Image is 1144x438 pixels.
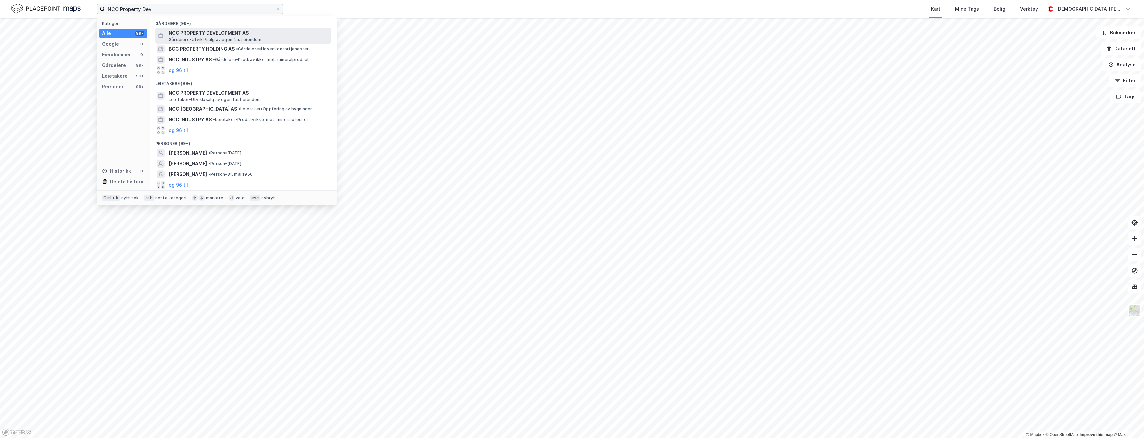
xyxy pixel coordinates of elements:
span: • [208,150,210,155]
iframe: Chat Widget [1111,406,1144,438]
div: Verktøy [1020,5,1038,13]
span: Gårdeiere • Hovedkontortjenester [236,46,309,52]
div: 99+ [135,31,144,36]
div: Leietakere [102,72,128,80]
button: Filter [1109,74,1141,87]
div: Gårdeiere [102,61,126,69]
span: Leietaker • Prod. av ikke-met. mineralprod. el. [213,117,309,122]
div: Personer [102,83,124,91]
div: Leietakere (99+) [150,76,337,88]
div: Ctrl + k [102,195,120,201]
div: 99+ [135,73,144,79]
span: • [208,161,210,166]
input: Søk på adresse, matrikkel, gårdeiere, leietakere eller personer [105,4,275,14]
span: Person • 31. mai 1950 [208,172,253,177]
div: Kontrollprogram for chat [1111,406,1144,438]
span: [PERSON_NAME] [169,149,207,157]
button: Analyse [1103,58,1141,71]
span: NCC PROPERTY DEVELOPMENT AS [169,89,329,97]
span: Gårdeiere • Prod. av ikke-met. mineralprod. el. [213,57,309,62]
div: Bolig [994,5,1005,13]
button: Bokmerker [1096,26,1141,39]
span: • [213,117,215,122]
div: markere [206,195,223,201]
div: nytt søk [121,195,139,201]
a: Improve this map [1080,432,1113,437]
div: 0 [139,41,144,47]
span: NCC INDUSTRY AS [169,116,212,124]
div: 0 [139,52,144,57]
div: Historikk [102,167,131,175]
span: • [238,106,240,111]
span: [PERSON_NAME] [169,160,207,168]
span: • [236,46,238,51]
div: avbryt [261,195,275,201]
div: Personer (99+) [150,136,337,148]
div: Delete history [110,178,143,186]
div: Mine Tags [955,5,979,13]
div: 0 [139,168,144,174]
img: Z [1128,304,1141,317]
div: velg [236,195,245,201]
span: Leietaker • Utvikl./salg av egen fast eiendom [169,97,261,102]
span: Person • [DATE] [208,150,241,156]
div: Eiendommer [102,51,131,59]
span: Person • [DATE] [208,161,241,166]
button: Datasett [1101,42,1141,55]
div: esc [250,195,260,201]
a: OpenStreetMap [1046,432,1078,437]
div: Alle [102,29,111,37]
div: neste kategori [155,195,187,201]
a: Mapbox [1026,432,1044,437]
div: 99+ [135,63,144,68]
button: Tags [1110,90,1141,103]
span: Leietaker • Oppføring av bygninger [238,106,312,112]
div: tab [144,195,154,201]
span: • [208,172,210,177]
div: 99+ [135,84,144,89]
div: [DEMOGRAPHIC_DATA][PERSON_NAME] [1056,5,1123,13]
span: [PERSON_NAME] [169,170,207,178]
span: Gårdeiere • Utvikl./salg av egen fast eiendom [169,37,262,42]
img: logo.f888ab2527a4732fd821a326f86c7f29.svg [11,3,81,15]
span: • [213,57,215,62]
a: Mapbox homepage [2,428,31,436]
span: NCC PROPERTY DEVELOPMENT AS [169,29,329,37]
div: Google [102,40,119,48]
button: og 96 til [169,66,188,74]
span: NCC INDUSTRY AS [169,56,212,64]
span: BCC PROPERTY HOLDING AS [169,45,235,53]
span: NCC [GEOGRAPHIC_DATA] AS [169,105,237,113]
button: og 96 til [169,126,188,134]
div: Kategori [102,21,147,26]
div: Gårdeiere (99+) [150,16,337,28]
button: og 96 til [169,181,188,189]
div: Kart [931,5,940,13]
